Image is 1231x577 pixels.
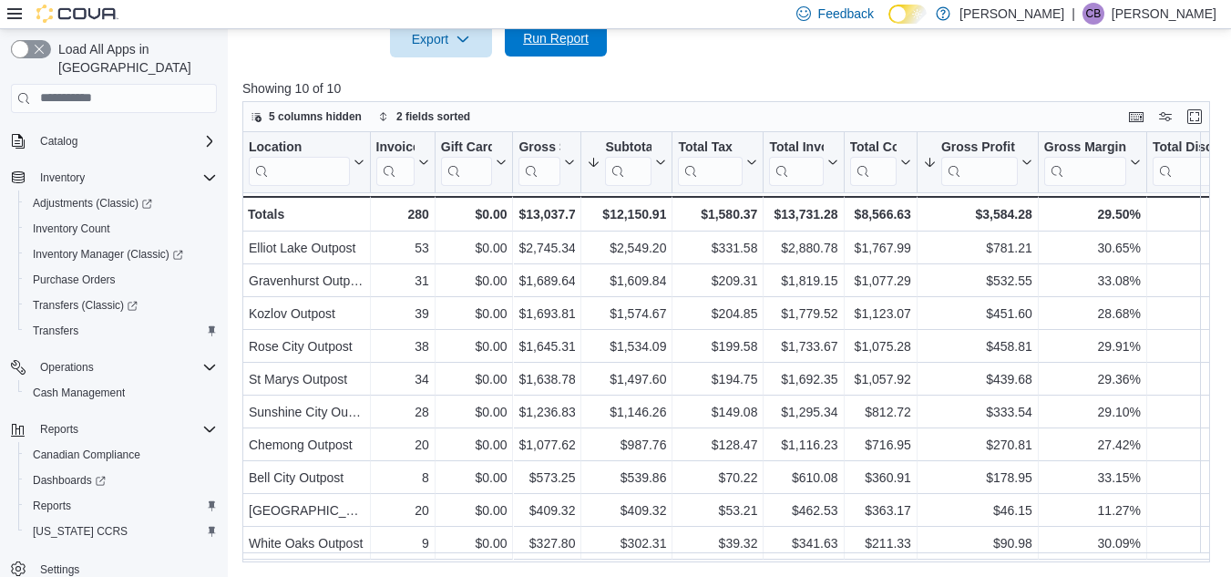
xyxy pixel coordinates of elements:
div: $1,497.60 [587,368,666,390]
button: Gift Cards [441,139,508,185]
span: 2 fields sorted [396,109,470,124]
button: Catalog [4,129,224,154]
button: [US_STATE] CCRS [18,519,224,544]
span: Transfers [26,320,217,342]
div: $12,150.91 [587,203,666,225]
div: $2,880.78 [769,237,837,259]
div: $0.00 [441,303,508,325]
div: 29.91% [1044,335,1141,357]
div: Gross Profit [941,139,1018,156]
div: $0.00 [441,467,508,489]
div: $70.22 [678,467,757,489]
button: Operations [4,355,224,380]
img: Cova [36,5,118,23]
span: 5 columns hidden [269,109,362,124]
div: 39 [376,303,429,325]
div: 38 [376,335,429,357]
div: 33.08% [1044,270,1141,292]
span: Reports [33,418,217,440]
span: Catalog [33,130,217,152]
button: 2 fields sorted [371,106,477,128]
div: $1,609.84 [587,270,666,292]
div: $360.91 [850,467,911,489]
span: CB [1086,3,1102,25]
a: Purchase Orders [26,269,123,291]
span: Reports [26,495,217,517]
div: $363.17 [850,500,911,521]
div: 30.65% [1044,237,1141,259]
span: Reports [33,499,71,513]
div: $0.00 [441,434,508,456]
div: $204.85 [678,303,757,325]
div: Total Tax [678,139,743,156]
span: Cash Management [26,382,217,404]
div: Location [249,139,350,156]
div: White Oaks Outpost [249,532,364,554]
span: Operations [33,356,217,378]
div: 29.36% [1044,368,1141,390]
button: Reports [18,493,224,519]
div: $90.98 [923,532,1032,554]
button: Canadian Compliance [18,442,224,468]
div: Subtotal [605,139,651,185]
div: 28 [376,401,429,423]
a: Canadian Compliance [26,444,148,466]
button: Purchase Orders [18,267,224,293]
div: $610.08 [769,467,837,489]
div: 11.27% [1044,500,1141,521]
div: $0.00 [441,203,508,225]
div: Totals [248,203,364,225]
div: $1,645.31 [519,335,576,357]
span: Catalog [40,134,77,149]
div: $149.08 [678,401,757,423]
div: $209.31 [678,270,757,292]
div: $341.63 [769,532,837,554]
div: $1,057.92 [850,368,911,390]
span: Operations [40,360,94,375]
div: 27.42% [1044,434,1141,456]
span: Transfers (Classic) [33,298,138,313]
div: $2,549.20 [587,237,666,259]
span: Transfers (Classic) [26,294,217,316]
div: $451.60 [923,303,1032,325]
a: Inventory Manager (Classic) [18,242,224,267]
div: 28.68% [1044,303,1141,325]
div: $0.00 [441,270,508,292]
button: Inventory [33,167,92,189]
div: $1,693.81 [519,303,576,325]
span: Load All Apps in [GEOGRAPHIC_DATA] [51,40,217,77]
a: Adjustments (Classic) [18,191,224,216]
div: 9 [376,532,429,554]
div: Gravenhurst Outpost [249,270,364,292]
a: Transfers (Classic) [26,294,145,316]
div: $1,116.23 [769,434,837,456]
div: $13,037.70 [518,203,575,225]
div: $8,566.63 [850,203,911,225]
div: 53 [376,237,429,259]
div: Elliot Lake Outpost [249,237,364,259]
p: [PERSON_NAME] [959,3,1064,25]
span: Inventory Manager (Classic) [26,243,217,265]
a: Transfers [26,320,86,342]
div: $439.68 [923,368,1032,390]
button: Reports [33,418,86,440]
div: $0.00 [441,335,508,357]
button: Catalog [33,130,85,152]
a: Inventory Manager (Classic) [26,243,190,265]
div: Invoices Sold [376,139,415,185]
span: Inventory [33,167,217,189]
span: Feedback [818,5,874,23]
div: $0.00 [441,237,508,259]
span: Settings [40,562,79,577]
span: Adjustments (Classic) [33,196,152,211]
input: Dark Mode [888,5,927,24]
div: $1,123.07 [850,303,911,325]
button: Transfers [18,318,224,344]
div: $178.95 [923,467,1032,489]
div: 20 [376,434,429,456]
span: Cash Management [33,386,125,400]
div: $532.55 [923,270,1032,292]
a: Transfers (Classic) [18,293,224,318]
div: Kozlov Outpost [249,303,364,325]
